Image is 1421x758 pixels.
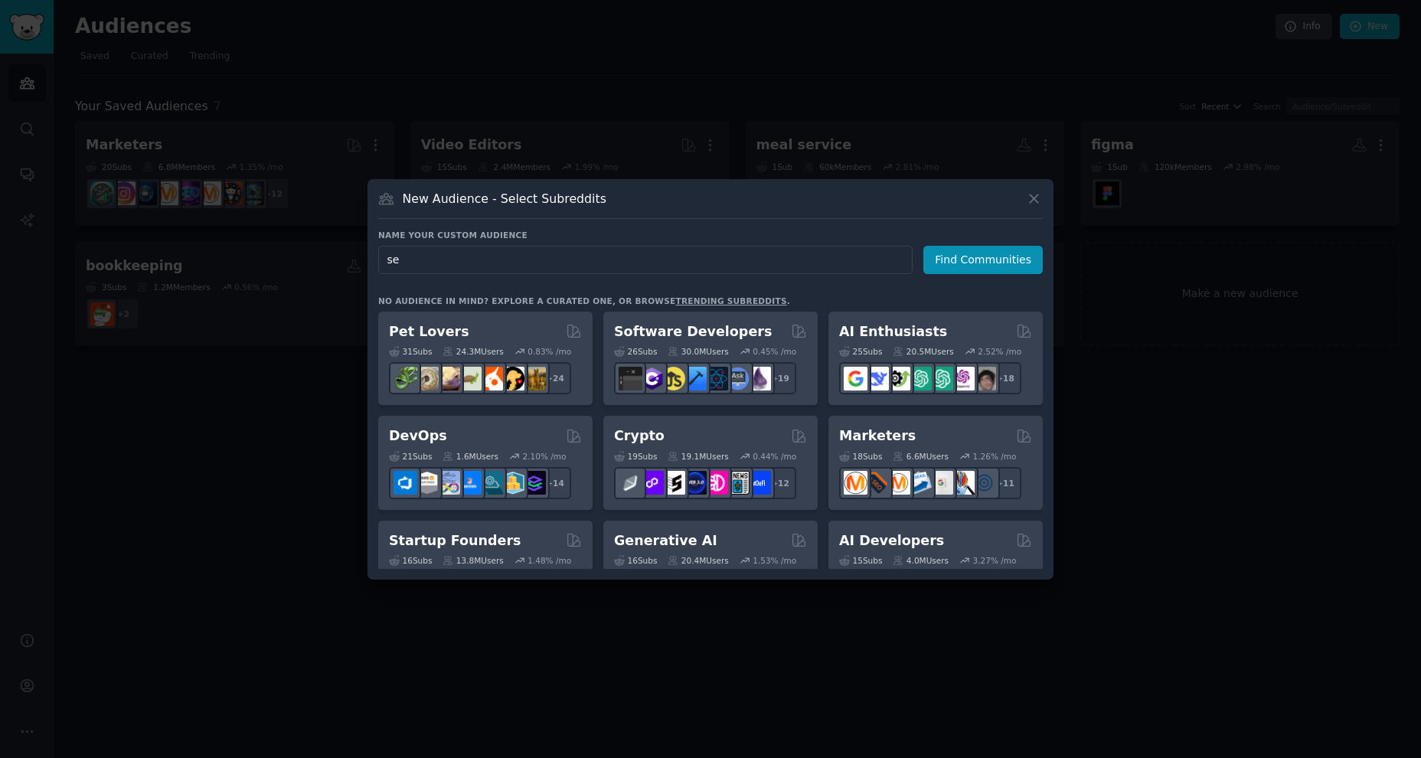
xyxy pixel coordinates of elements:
img: ArtificalIntelligence [972,367,996,390]
a: trending subreddits [675,296,786,305]
h3: New Audience - Select Subreddits [403,191,606,207]
button: Find Communities [923,246,1043,274]
div: 1.6M Users [443,451,498,462]
img: content_marketing [844,471,867,495]
img: OpenAIDev [951,367,975,390]
div: 1.53 % /mo [753,555,796,566]
div: 4.0M Users [893,555,949,566]
div: 19.1M Users [668,451,728,462]
img: azuredevops [394,471,417,495]
img: defiblockchain [704,471,728,495]
div: + 18 [989,362,1021,394]
h2: Crypto [614,426,665,446]
img: chatgpt_prompts_ [929,367,953,390]
div: No audience in mind? Explore a curated one, or browse . [378,296,790,306]
img: cockatiel [479,367,503,390]
h2: Generative AI [614,531,717,551]
img: reactnative [704,367,728,390]
img: elixir [747,367,771,390]
img: web3 [683,471,707,495]
img: chatgpt_promptDesign [908,367,932,390]
div: 26 Sub s [614,346,657,357]
img: DevOpsLinks [458,471,482,495]
div: + 24 [539,362,571,394]
img: AItoolsCatalog [887,367,910,390]
div: 25 Sub s [839,346,882,357]
img: bigseo [865,471,889,495]
div: 3.27 % /mo [973,555,1017,566]
img: defi_ [747,471,771,495]
img: iOSProgramming [683,367,707,390]
img: aws_cdk [501,471,524,495]
h2: AI Enthusiasts [839,322,947,341]
div: 2.10 % /mo [523,451,567,462]
div: 30.0M Users [668,346,728,357]
div: 18 Sub s [839,451,882,462]
img: AskMarketing [887,471,910,495]
h2: Marketers [839,426,916,446]
div: 20.4M Users [668,555,728,566]
h3: Name your custom audience [378,230,1043,240]
img: Emailmarketing [908,471,932,495]
img: OnlineMarketing [972,471,996,495]
img: GoogleGeminiAI [844,367,867,390]
img: PetAdvice [501,367,524,390]
div: 16 Sub s [389,555,432,566]
div: 16 Sub s [614,555,657,566]
div: 31 Sub s [389,346,432,357]
img: turtle [458,367,482,390]
img: DeepSeek [865,367,889,390]
img: googleads [929,471,953,495]
img: platformengineering [479,471,503,495]
div: 0.45 % /mo [753,346,796,357]
img: learnjavascript [661,367,685,390]
h2: AI Developers [839,531,944,551]
h2: Pet Lovers [389,322,469,341]
div: 13.8M Users [443,555,503,566]
div: 6.6M Users [893,451,949,462]
img: dogbreed [522,367,546,390]
img: ballpython [415,367,439,390]
div: + 11 [989,467,1021,499]
div: 2.52 % /mo [978,346,1021,357]
h2: Startup Founders [389,531,521,551]
div: 24.3M Users [443,346,503,357]
div: 20.5M Users [893,346,953,357]
div: 0.44 % /mo [753,451,796,462]
img: Docker_DevOps [436,471,460,495]
div: 1.48 % /mo [528,555,571,566]
img: PlatformEngineers [522,471,546,495]
img: software [619,367,642,390]
img: CryptoNews [726,471,750,495]
img: 0xPolygon [640,471,664,495]
div: 0.83 % /mo [528,346,571,357]
div: 15 Sub s [839,555,882,566]
img: ethfinance [619,471,642,495]
img: MarketingResearch [951,471,975,495]
img: herpetology [394,367,417,390]
input: Pick a short name, like "Digital Marketers" or "Movie-Goers" [378,246,913,274]
div: 19 Sub s [614,451,657,462]
div: + 19 [764,362,796,394]
img: AWS_Certified_Experts [415,471,439,495]
div: + 12 [764,467,796,499]
h2: DevOps [389,426,447,446]
img: AskComputerScience [726,367,750,390]
img: csharp [640,367,664,390]
img: ethstaker [661,471,685,495]
div: 1.26 % /mo [973,451,1017,462]
div: 21 Sub s [389,451,432,462]
img: leopardgeckos [436,367,460,390]
h2: Software Developers [614,322,772,341]
div: + 14 [539,467,571,499]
